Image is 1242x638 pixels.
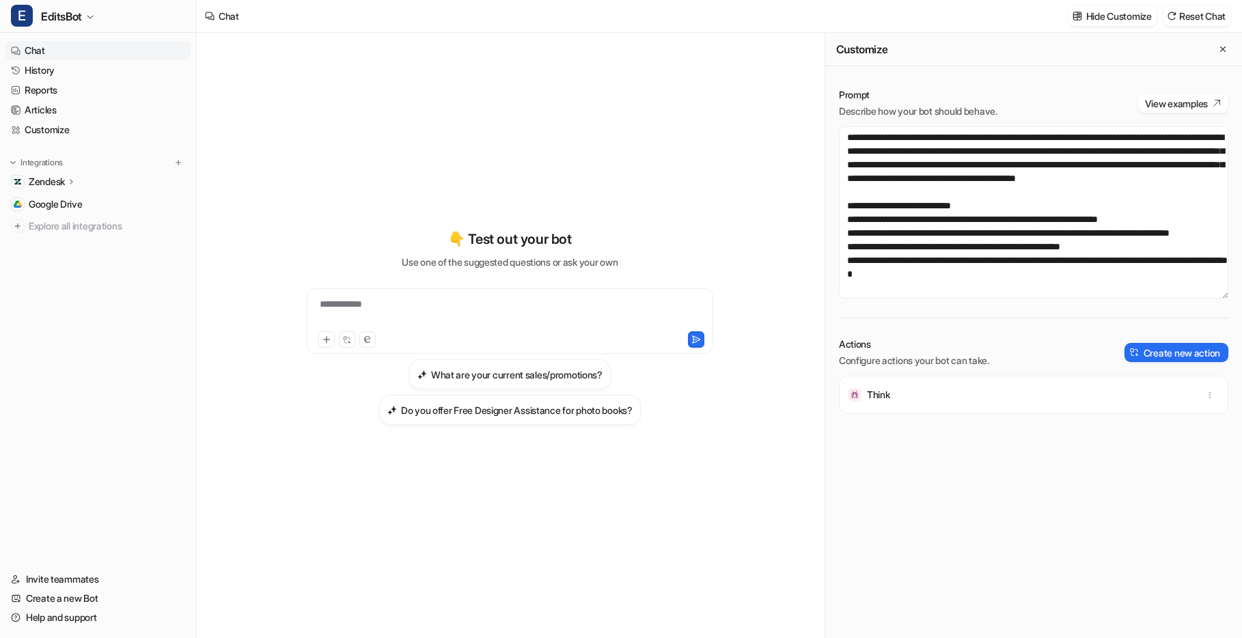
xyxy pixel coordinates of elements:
img: Think icon [848,388,861,402]
button: Do you offer Free Designer Assistance for photo books?Do you offer Free Designer Assistance for p... [379,395,641,425]
span: Explore all integrations [29,215,185,237]
p: Zendesk [29,175,65,189]
a: Articles [5,100,191,120]
img: menu_add.svg [174,158,183,167]
img: What are your current sales/promotions? [417,370,427,380]
button: Create new action [1124,343,1228,362]
a: Google DriveGoogle Drive [5,195,191,214]
p: Prompt [839,88,997,102]
button: Reset Chat [1163,6,1231,26]
img: create-action-icon.svg [1130,348,1140,357]
p: Integrations [20,157,63,168]
p: 👇 Test out your bot [448,229,571,249]
span: Google Drive [29,197,83,211]
span: E [11,5,33,27]
a: History [5,61,191,80]
h3: Do you offer Free Designer Assistance for photo books? [401,403,633,417]
a: Help and support [5,608,191,627]
a: Chat [5,41,191,60]
p: Use one of the suggested questions or ask your own [402,255,618,269]
div: Chat [219,9,239,23]
p: Configure actions your bot can take. [839,354,989,367]
p: Actions [839,337,989,351]
a: Invite teammates [5,570,191,589]
span: EditsBot [41,7,82,26]
img: customize [1073,11,1082,21]
a: Reports [5,81,191,100]
button: View examples [1138,94,1228,113]
img: Do you offer Free Designer Assistance for photo books? [387,405,397,415]
button: Close flyout [1215,41,1231,57]
a: Create a new Bot [5,589,191,608]
p: Think [867,388,890,402]
img: Google Drive [14,200,22,208]
a: Customize [5,120,191,139]
p: Hide Customize [1086,9,1152,23]
h2: Customize [836,42,887,56]
button: Hide Customize [1068,6,1157,26]
button: What are your current sales/promotions?What are your current sales/promotions? [409,359,611,389]
p: Describe how your bot should behave. [839,105,997,118]
img: reset [1167,11,1176,21]
img: explore all integrations [11,219,25,233]
img: expand menu [8,158,18,167]
img: Zendesk [14,178,22,186]
h3: What are your current sales/promotions? [431,367,603,382]
button: Integrations [5,156,67,169]
a: Explore all integrations [5,217,191,236]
